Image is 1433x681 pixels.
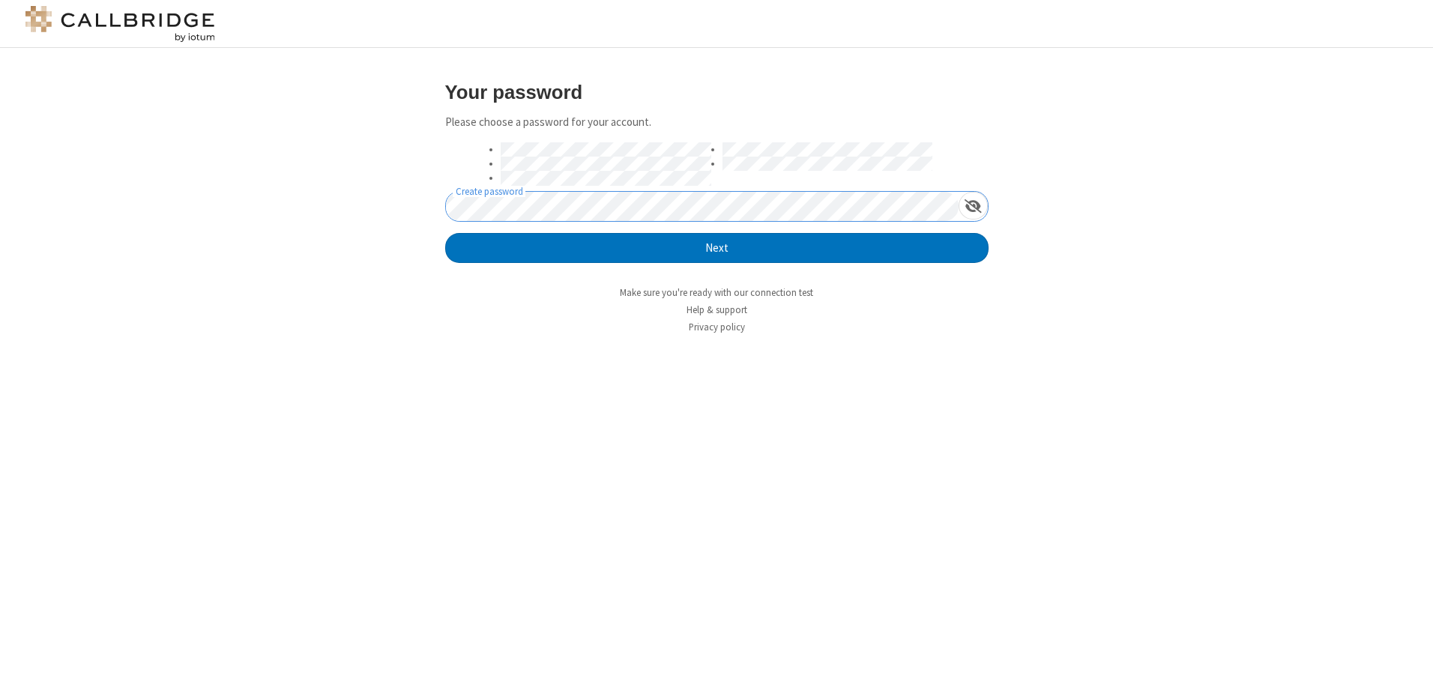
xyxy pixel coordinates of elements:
a: Make sure you're ready with our connection test [620,286,813,299]
a: Privacy policy [689,321,745,333]
button: Next [445,233,989,263]
a: Help & support [687,303,747,316]
img: logo@2x.png [22,6,217,42]
div: Show password [959,192,988,220]
input: Create password [446,192,959,221]
h3: Your password [445,82,989,103]
p: Please choose a password for your account. [445,114,989,131]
